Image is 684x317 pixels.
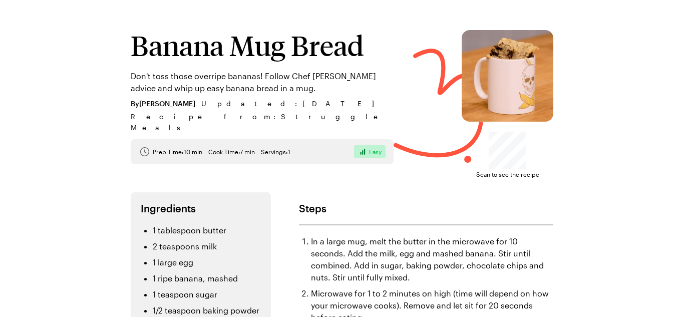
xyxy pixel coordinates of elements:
span: Updated : [DATE] [201,98,384,109]
li: 1 ripe banana, mashed [153,272,261,284]
span: Recipe from: Struggle Meals [131,111,394,133]
h2: Ingredients [141,202,261,214]
li: 2 teaspoons milk [153,240,261,252]
li: 1/2 teaspoon baking powder [153,304,261,316]
span: By [PERSON_NAME] [131,98,195,109]
p: Don't toss those overripe bananas! Follow Chef [PERSON_NAME] advice and whip up easy banana bread... [131,70,394,94]
span: Servings: 1 [261,148,290,156]
li: 1 large egg [153,256,261,268]
li: 1 tablespoon butter [153,224,261,236]
img: Banana Mug Bread [462,30,553,122]
li: 1 teaspoon sugar [153,288,261,300]
span: Scan to see the recipe [476,169,539,179]
span: Cook Time: 7 min [208,148,255,156]
span: Easy [369,148,382,156]
h1: Banana Mug Bread [131,30,394,60]
h2: Steps [299,202,553,214]
span: Prep Time: 10 min [153,148,202,156]
li: In a large mug, melt the butter in the microwave for 10 seconds. Add the milk, egg and mashed ban... [311,235,553,283]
